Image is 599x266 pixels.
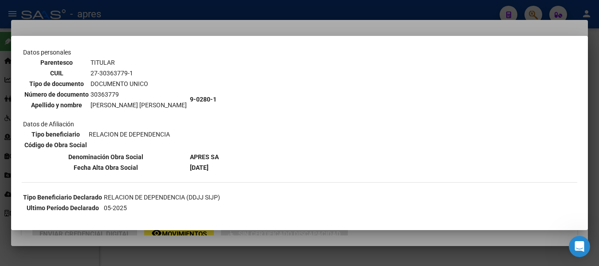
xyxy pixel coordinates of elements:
[569,236,590,257] iframe: Intercom live chat
[190,153,219,160] b: APRES SA
[103,192,221,202] td: RELACION DE DEPENDENCIA (DDJJ SIJP)
[23,47,189,151] td: Datos personales Datos de Afiliación
[24,129,87,139] th: Tipo beneficiario
[24,100,89,110] th: Apellido y nombre
[24,140,87,150] th: Código de Obra Social
[24,79,89,89] th: Tipo de documento
[24,90,89,99] th: Número de documento
[190,96,217,103] b: 9-0280-1
[23,203,102,213] th: Ultimo Período Declarado
[190,164,209,171] b: [DATE]
[90,90,187,99] td: 30363779
[103,203,221,213] td: 05-2025
[23,163,189,172] th: Fecha Alta Obra Social
[24,68,89,78] th: CUIL
[23,152,189,162] th: Denominación Obra Social
[24,58,89,67] th: Parentesco
[88,129,170,139] td: RELACION DE DEPENDENCIA
[90,68,187,78] td: 27-30363779-1
[23,192,102,202] th: Tipo Beneficiario Declarado
[90,100,187,110] td: [PERSON_NAME] [PERSON_NAME]
[90,58,187,67] td: TITULAR
[90,79,187,89] td: DOCUMENTO UNICO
